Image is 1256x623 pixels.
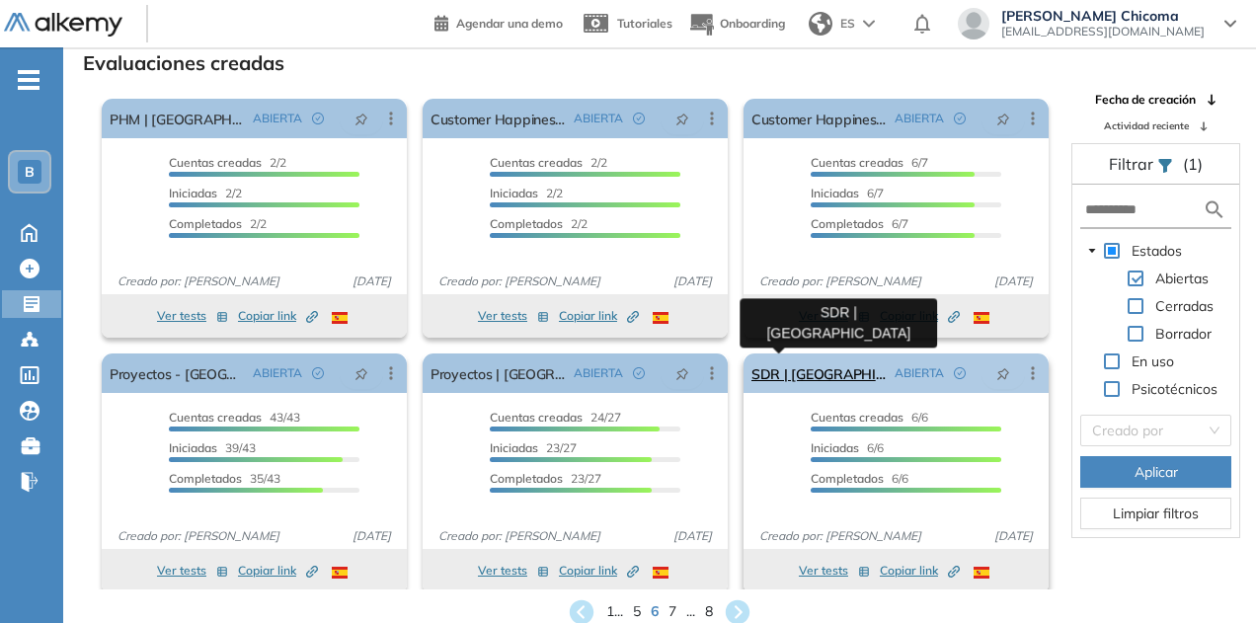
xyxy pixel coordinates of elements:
[490,155,607,170] span: 2/2
[110,99,245,138] a: PHM | [GEOGRAPHIC_DATA]
[238,307,318,325] span: Copiar link
[1151,294,1217,318] span: Cerradas
[490,186,563,200] span: 2/2
[811,155,928,170] span: 6/7
[811,216,908,231] span: 6/7
[653,567,668,579] img: ESP
[169,440,217,455] span: Iniciadas
[751,99,887,138] a: Customer Happiness | [GEOGRAPHIC_DATA]
[811,410,928,425] span: 6/6
[490,216,588,231] span: 2/2
[675,111,689,126] span: pushpin
[1183,152,1203,176] span: (1)
[1151,267,1213,290] span: Abiertas
[169,440,256,455] span: 39/43
[1113,503,1199,524] span: Limpiar filtros
[811,186,884,200] span: 6/7
[169,410,262,425] span: Cuentas creadas
[312,367,324,379] span: check-circle
[574,364,623,382] span: ABIERTA
[1087,246,1097,256] span: caret-down
[981,357,1025,389] button: pushpin
[686,601,695,622] span: ...
[1203,197,1226,222] img: search icon
[340,357,383,389] button: pushpin
[1001,24,1205,39] span: [EMAIL_ADDRESS][DOMAIN_NAME]
[811,471,908,486] span: 6/6
[238,562,318,580] span: Copiar link
[332,312,348,324] img: ESP
[1001,8,1205,24] span: [PERSON_NAME] Chicoma
[431,353,566,393] a: Proyectos | [GEOGRAPHIC_DATA]
[238,304,318,328] button: Copiar link
[1095,91,1196,109] span: Fecha de creación
[169,216,242,231] span: Completados
[4,13,122,38] img: Logo
[110,273,287,290] span: Creado por: [PERSON_NAME]
[490,471,601,486] span: 23/27
[809,12,832,36] img: world
[606,601,623,622] span: 1 ...
[490,410,583,425] span: Cuentas creadas
[490,440,538,455] span: Iniciadas
[169,155,286,170] span: 2/2
[354,111,368,126] span: pushpin
[1155,270,1209,287] span: Abiertas
[954,113,966,124] span: check-circle
[169,471,242,486] span: Completados
[661,103,704,134] button: pushpin
[811,471,884,486] span: Completados
[751,527,929,545] span: Creado por: [PERSON_NAME]
[434,10,563,34] a: Agendar una demo
[863,20,875,28] img: arrow
[110,527,287,545] span: Creado por: [PERSON_NAME]
[666,273,720,290] span: [DATE]
[253,110,302,127] span: ABIERTA
[633,113,645,124] span: check-circle
[559,559,639,583] button: Copiar link
[954,367,966,379] span: check-circle
[811,155,903,170] span: Cuentas creadas
[1128,377,1221,401] span: Psicotécnicos
[799,559,870,583] button: Ver tests
[661,357,704,389] button: pushpin
[996,111,1010,126] span: pushpin
[490,216,563,231] span: Completados
[169,216,267,231] span: 2/2
[490,186,538,200] span: Iniciadas
[986,527,1041,545] span: [DATE]
[986,273,1041,290] span: [DATE]
[1080,456,1231,488] button: Aplicar
[974,567,989,579] img: ESP
[653,312,668,324] img: ESP
[811,410,903,425] span: Cuentas creadas
[811,216,884,231] span: Completados
[169,471,280,486] span: 35/43
[668,601,676,622] span: 7
[169,186,242,200] span: 2/2
[490,471,563,486] span: Completados
[740,298,937,348] div: SDR | [GEOGRAPHIC_DATA]
[345,273,399,290] span: [DATE]
[25,164,35,180] span: B
[340,103,383,134] button: pushpin
[981,103,1025,134] button: pushpin
[895,110,944,127] span: ABIERTA
[1135,461,1178,483] span: Aplicar
[1155,297,1214,315] span: Cerradas
[705,601,713,622] span: 8
[431,527,608,545] span: Creado por: [PERSON_NAME]
[253,364,302,382] span: ABIERTA
[110,353,245,393] a: Proyectos - [GEOGRAPHIC_DATA]
[1132,242,1182,260] span: Estados
[1128,239,1186,263] span: Estados
[478,559,549,583] button: Ver tests
[169,186,217,200] span: Iniciadas
[345,527,399,545] span: [DATE]
[431,273,608,290] span: Creado por: [PERSON_NAME]
[675,365,689,381] span: pushpin
[354,365,368,381] span: pushpin
[1132,380,1217,398] span: Psicotécnicos
[880,559,960,583] button: Copiar link
[666,527,720,545] span: [DATE]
